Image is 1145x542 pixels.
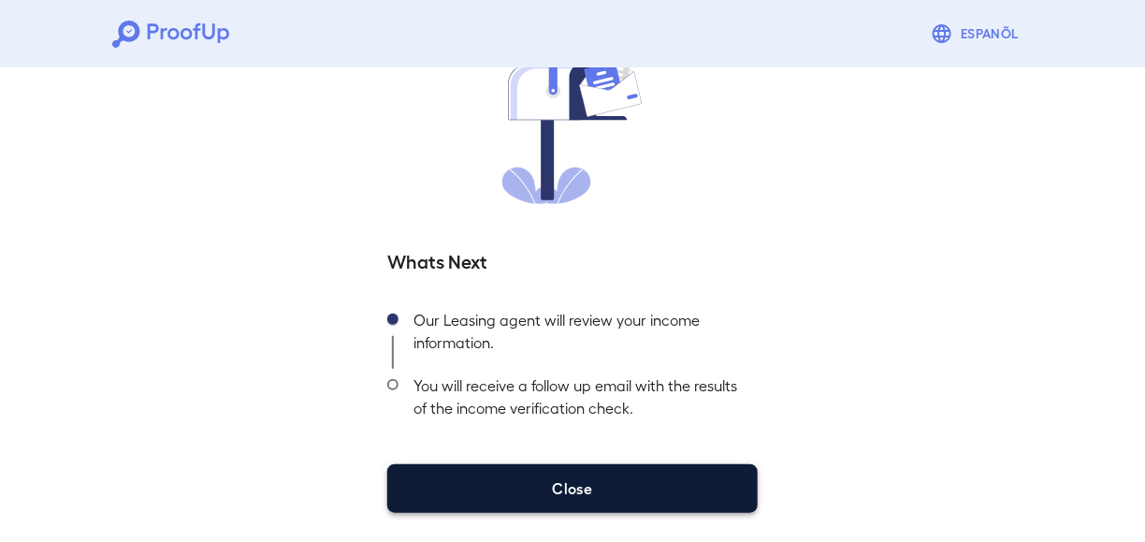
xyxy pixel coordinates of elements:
[923,15,1033,52] button: Espanõl
[502,46,643,204] img: received.svg
[399,303,758,369] div: Our Leasing agent will review your income information.
[387,464,758,513] button: Close
[399,369,758,434] div: You will receive a follow up email with the results of the income verification check.
[387,247,758,273] h5: Whats Next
